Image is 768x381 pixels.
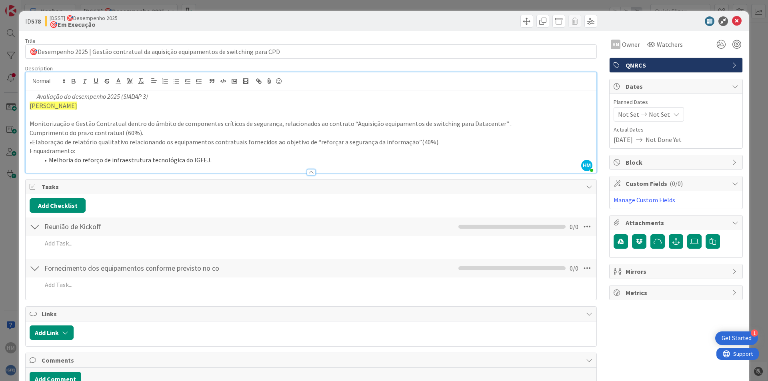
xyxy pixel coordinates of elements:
[614,135,633,144] span: [DATE]
[646,135,682,144] span: Not Done Yet
[30,102,77,110] span: [PERSON_NAME]
[626,179,728,188] span: Custom Fields
[42,355,582,365] span: Comments
[614,196,675,204] a: Manage Custom Fields
[30,128,592,138] p: Cumprimento do prazo contratual (60%).
[30,92,154,100] em: --- Avaliação do desempenho 2025 (SIADAP 3)---
[50,21,118,28] b: 🎯Em Execução
[751,329,758,337] div: 1
[42,219,222,234] input: Add Checklist...
[614,126,738,134] span: Actual Dates
[25,16,41,26] span: ID
[626,218,728,227] span: Attachments
[25,37,36,44] label: Title
[42,261,222,275] input: Add Checklist...
[50,15,118,21] span: [DSST] 🎯Desempenho 2025
[42,182,582,191] span: Tasks
[30,138,592,147] p: •Elaboração de relatório qualitativo relacionando os equipamentos contratuais fornecidos ao objet...
[30,119,592,128] p: Monitorização e Gestão Contratual dentro do âmbito de componentes críticos de segurança, relacion...
[626,288,728,297] span: Metrics
[31,17,41,25] b: 578
[649,110,670,119] span: Not Set
[626,158,728,167] span: Block
[626,267,728,276] span: Mirrors
[39,156,592,165] li: Melhoria do reforço de infraestrutura tecnológica do IGFEJ.
[570,222,578,231] span: 0 / 0
[42,309,582,319] span: Links
[622,40,640,49] span: Owner
[17,1,36,11] span: Support
[25,65,53,72] span: Description
[626,60,728,70] span: QNRCS
[614,98,738,106] span: Planned Dates
[25,44,597,59] input: type card name here...
[618,110,639,119] span: Not Set
[30,146,592,156] p: Enquadramento:
[715,331,758,345] div: Open Get Started checklist, remaining modules: 1
[722,334,752,342] div: Get Started
[657,40,683,49] span: Watchers
[611,40,620,49] div: HM
[581,160,592,171] span: HM
[626,82,728,91] span: Dates
[670,180,683,188] span: ( 0/0 )
[30,325,74,340] button: Add Link
[30,198,86,213] button: Add Checklist
[570,263,578,273] span: 0 / 0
